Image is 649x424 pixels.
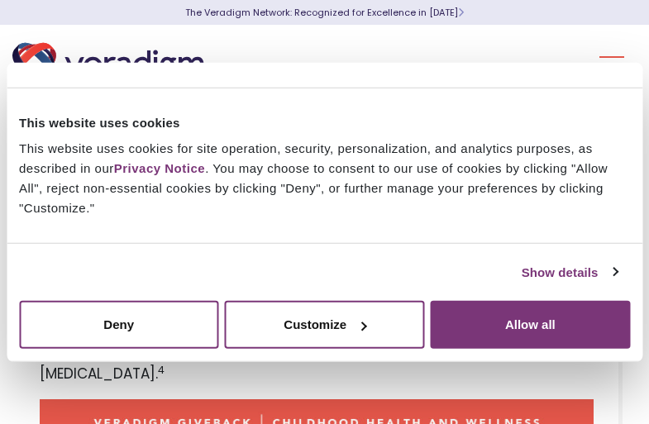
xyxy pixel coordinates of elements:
img: Veradigm logo [12,37,211,92]
button: Customize [225,301,424,349]
button: Toggle Navigation Menu [599,43,624,86]
sup: 4 [158,363,165,377]
div: This website uses cookies [19,112,630,132]
button: Deny [19,301,218,349]
a: The Veradigm Network: Recognized for Excellence in [DATE]Learn More [185,6,464,19]
div: This website uses cookies for site operation, security, personalization, and analytics purposes, ... [19,139,630,218]
span: Learn More [458,6,464,19]
a: Show details [522,262,618,282]
button: Allow all [431,301,630,349]
a: Privacy Notice [114,161,205,175]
